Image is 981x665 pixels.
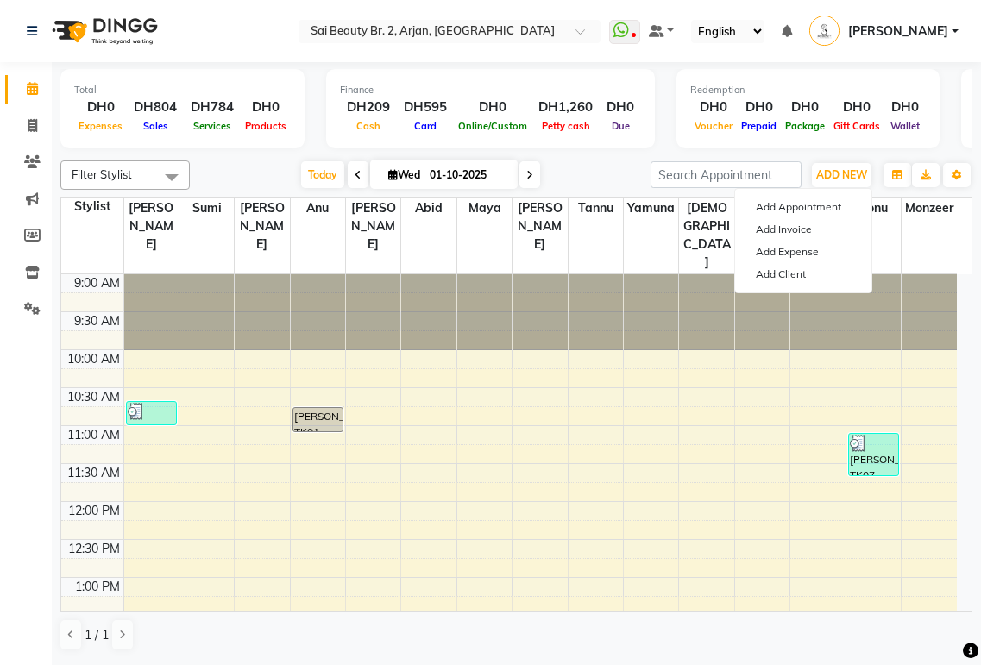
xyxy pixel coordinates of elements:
span: Card [410,120,441,132]
span: Filter Stylist [72,167,132,181]
div: DH209 [340,97,397,117]
span: Wallet [886,120,924,132]
span: Due [607,120,634,132]
div: [PERSON_NAME], TK01, 10:45 AM-11:05 AM, Eyebrow Threading [293,408,343,431]
div: 10:00 AM [64,350,123,368]
div: 9:00 AM [71,274,123,292]
div: 12:00 PM [65,502,123,520]
div: 12:30 PM [65,540,123,558]
span: [PERSON_NAME] [235,198,289,255]
div: Total [74,83,291,97]
a: Add Invoice [735,218,871,241]
div: DH0 [884,97,926,117]
div: [PERSON_NAME], TK06, 10:40 AM-11:00 AM, Eyebrow Threading [127,402,177,424]
span: [PERSON_NAME] [848,22,948,41]
span: Package [781,120,829,132]
span: [PERSON_NAME] [346,198,400,255]
span: ADD NEW [816,168,867,181]
button: ADD NEW [812,163,871,187]
span: [DEMOGRAPHIC_DATA] [679,198,733,273]
span: Sales [139,120,173,132]
img: logo [44,7,162,55]
span: sonu [846,198,901,219]
div: DH595 [397,97,454,117]
div: 9:30 AM [71,312,123,330]
span: Cash [352,120,385,132]
a: Add Client [735,263,871,285]
span: Petty cash [538,120,594,132]
div: DH0 [600,97,641,117]
div: 11:00 AM [64,426,123,444]
span: Expenses [74,120,127,132]
input: 2025-10-01 [424,162,511,188]
div: DH1,260 [531,97,600,117]
span: Gift Cards [829,120,884,132]
div: DH0 [690,97,737,117]
span: Wed [384,168,424,181]
span: Online/Custom [454,120,531,132]
div: Finance [340,83,641,97]
span: Tannu [569,198,623,219]
span: [PERSON_NAME] [124,198,179,255]
button: Add Appointment [735,196,871,218]
div: [PERSON_NAME], TK07, 11:05 AM-11:40 AM, Manicure File & Normal Polish [849,434,899,475]
div: Stylist [61,198,123,216]
span: Services [189,120,236,132]
div: DH784 [184,97,241,117]
span: monzeer [902,198,957,219]
div: DH0 [737,97,781,117]
span: Anu [291,198,345,219]
div: DH0 [454,97,531,117]
div: 1:00 PM [72,578,123,596]
span: Prepaid [737,120,781,132]
div: DH0 [829,97,884,117]
a: Add Expense [735,241,871,263]
div: DH0 [74,97,127,117]
div: 10:30 AM [64,388,123,406]
span: Maya [457,198,512,219]
span: Voucher [690,120,737,132]
div: Redemption [690,83,926,97]
span: Abid [401,198,456,219]
img: Sue [809,16,840,46]
div: 11:30 AM [64,464,123,482]
div: DH0 [781,97,829,117]
span: [PERSON_NAME] [513,198,567,255]
span: Today [301,161,344,188]
span: Products [241,120,291,132]
div: DH804 [127,97,184,117]
span: 1 / 1 [85,626,109,644]
div: DH0 [241,97,291,117]
span: Sumi [179,198,234,219]
input: Search Appointment [651,161,802,188]
span: Yamuna [624,198,678,219]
